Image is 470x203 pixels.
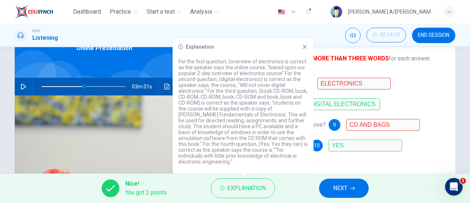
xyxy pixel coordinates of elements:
span: Practice [110,7,131,16]
span: 10 [314,143,320,148]
span: END SESSION [418,32,449,38]
button: Click to see the audio transcription [161,78,173,95]
input: Overview of electronics [317,78,391,90]
input: book CD-ROM; book, CD-ROM; CD-ROM, book; CD-ROM and book; book and CD-ROM [346,119,420,131]
div: [PERSON_NAME] A/[PERSON_NAME] [348,7,435,16]
span: NEXT [333,183,347,193]
span: 00:14:59 [380,32,400,38]
span: Online Presentation [76,44,132,53]
input: digital electronics [307,98,380,110]
span: Start a test [147,7,175,16]
div: Mute [345,28,361,43]
span: CEFR [32,28,40,34]
span: Explanation [227,183,266,193]
p: For the first question, (overview of electronics is correct as the speaker says the online course... [178,59,308,165]
span: 1 [460,178,466,184]
span: 9 [333,122,336,127]
h1: Listening [32,34,58,42]
h6: Explanation [186,44,214,50]
span: Analysis [190,7,212,16]
span: Answer the following questions using for each answer. [206,54,444,63]
span: 03m 01s [132,78,158,95]
span: Nice! [125,179,167,188]
iframe: Intercom live chat [445,178,463,196]
img: EduSynch logo [15,4,53,19]
div: Hide [366,28,406,43]
img: en [277,9,286,15]
img: Profile picture [330,6,342,18]
span: You got 2 points [125,188,167,197]
span: Dashboard [73,7,101,16]
b: NO MORE THAN THREE WORDS [303,55,389,62]
input: Yes; Yes they can [329,140,402,151]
